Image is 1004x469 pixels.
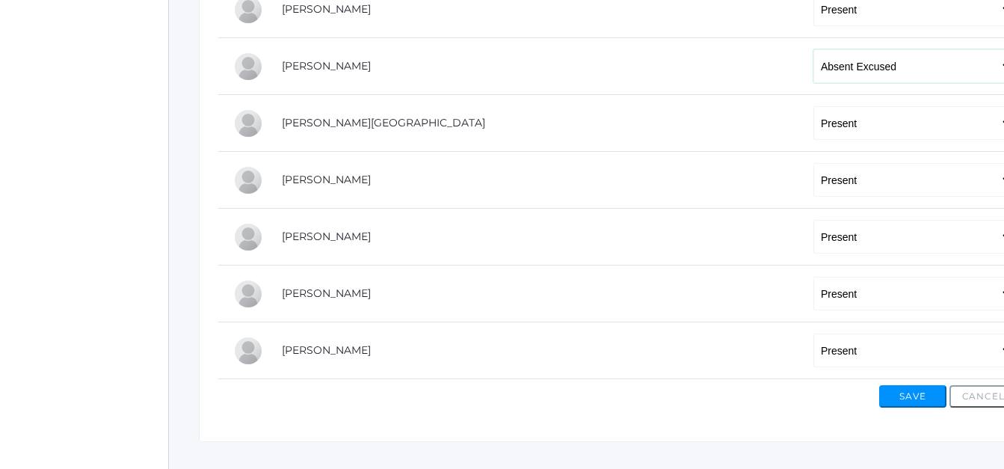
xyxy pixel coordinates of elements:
[282,2,371,16] a: [PERSON_NAME]
[282,230,371,243] a: [PERSON_NAME]
[233,336,263,366] div: Emme Renz
[233,108,263,138] div: Austin Hill
[282,173,371,186] a: [PERSON_NAME]
[233,279,263,309] div: Wylie Myers
[282,286,371,300] a: [PERSON_NAME]
[879,385,946,408] button: Save
[233,222,263,252] div: Ryan Lawler
[233,165,263,195] div: Wyatt Hill
[282,59,371,73] a: [PERSON_NAME]
[282,116,485,129] a: [PERSON_NAME][GEOGRAPHIC_DATA]
[282,343,371,357] a: [PERSON_NAME]
[233,52,263,82] div: LaRae Erner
